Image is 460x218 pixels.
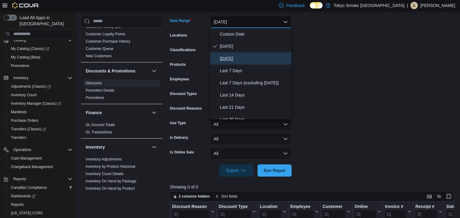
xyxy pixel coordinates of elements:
span: Promotion Details [86,88,115,93]
span: [US_STATE] CCRS [11,211,43,216]
div: Employee [290,204,314,209]
a: Inventory On Hand by Product [86,186,135,191]
button: Keyboard shortcuts [426,193,433,200]
button: Purchase Orders [6,116,75,125]
span: Dashboards [9,192,72,200]
span: My Catalog (Classic) [11,46,49,51]
button: [US_STATE] CCRS [6,209,75,217]
button: Inventory [11,74,31,82]
div: Discount Type [219,204,251,209]
span: Reports [13,177,26,181]
a: Adjustments (Classic) [9,83,53,90]
img: Cova [12,2,39,9]
div: Online [355,204,376,209]
span: [DATE] [220,43,289,50]
a: GL Account Totals [86,123,115,127]
span: Catalog [13,38,26,43]
button: Enter fullscreen [445,193,452,200]
span: Chargeback Management [11,164,53,169]
span: My Catalog (Beta) [11,55,40,60]
label: Date Range [170,18,192,23]
button: Run Report [258,164,292,177]
p: Showing 0 of 0 [170,184,457,190]
a: Inventory Count Details [86,172,124,176]
span: Catalog [11,37,72,44]
span: [DATE] [220,55,289,62]
a: Inventory Manager (Classic) [9,100,64,107]
a: My Catalog (Classic) [6,44,75,53]
span: Chargeback Management [9,163,72,171]
button: Reports [11,175,29,183]
a: Inventory Count [9,91,39,99]
a: Dashboards [6,192,75,200]
button: Cash Management [6,154,75,163]
span: Last 30 Days [220,116,289,123]
button: Chargeback Management [6,163,75,171]
a: Transfers (Classic) [6,125,75,133]
span: Last 21 Days [220,104,289,111]
a: Adjustments (Classic) [6,82,75,91]
span: Transfers [9,134,72,141]
a: Transfers (Classic) [9,125,48,133]
button: 2 columns hidden [170,193,212,200]
a: Inventory by Product Historical [86,164,135,169]
div: Jennifer Lamont [410,2,418,9]
h3: Finance [86,110,102,116]
span: Inventory On Hand by Package [86,179,137,184]
span: Transfers [11,135,26,140]
label: Discount Types [170,91,197,96]
span: Custom Date [220,30,289,38]
a: Inventory Manager (Classic) [6,99,75,108]
span: Transfers (Classic) [11,127,46,132]
span: JL [412,2,416,9]
span: 2 columns hidden [179,194,210,199]
span: Adjustments (Classic) [9,83,72,90]
span: Last 7 Days [220,67,289,74]
button: Export [219,164,253,177]
span: GL Transactions [86,130,112,135]
div: Location [260,204,282,209]
span: Customer Purchase History [86,39,130,44]
label: Is Online Sale [170,150,194,155]
button: My Catalog (Beta) [6,53,75,62]
a: Inventory On Hand by Package [86,179,137,183]
span: Adjustments (Classic) [11,84,51,89]
a: Reports [9,201,26,208]
span: Operations [13,147,31,152]
span: Manifests [11,110,26,114]
span: Reports [9,201,72,208]
button: Reports [6,200,75,209]
button: Inventory [150,143,158,151]
span: Reports [11,202,24,207]
div: Select listbox [210,28,292,119]
button: All [210,147,292,160]
span: Manifests [9,108,72,116]
button: All [210,133,292,145]
div: Receipt # [415,204,438,209]
span: Cash Management [9,155,72,162]
button: Discounts & Promotions [150,67,158,75]
a: Promotions [86,96,104,100]
label: Discount Reasons [170,106,202,111]
label: Is Delivery [170,135,188,140]
p: Tokyo Smoke [GEOGRAPHIC_DATA] [334,2,405,9]
span: Last 7 Days (excluding [DATE]) [220,79,289,86]
a: Promotions [9,62,32,69]
span: Customer Queue [86,46,113,51]
span: Sort fields [221,194,237,199]
a: Cash Management [9,155,44,162]
div: Discounts & Promotions [81,79,163,104]
a: Dashboards [9,192,38,200]
input: Dark Mode [310,2,323,9]
span: Purchase Orders [9,117,72,124]
button: Operations [1,146,75,154]
button: Finance [150,109,158,116]
span: My Catalog (Beta) [9,54,72,61]
label: Use Type [170,121,186,125]
span: Reports [11,175,72,183]
span: Discounts [86,81,102,86]
span: Inventory Count [11,93,37,97]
